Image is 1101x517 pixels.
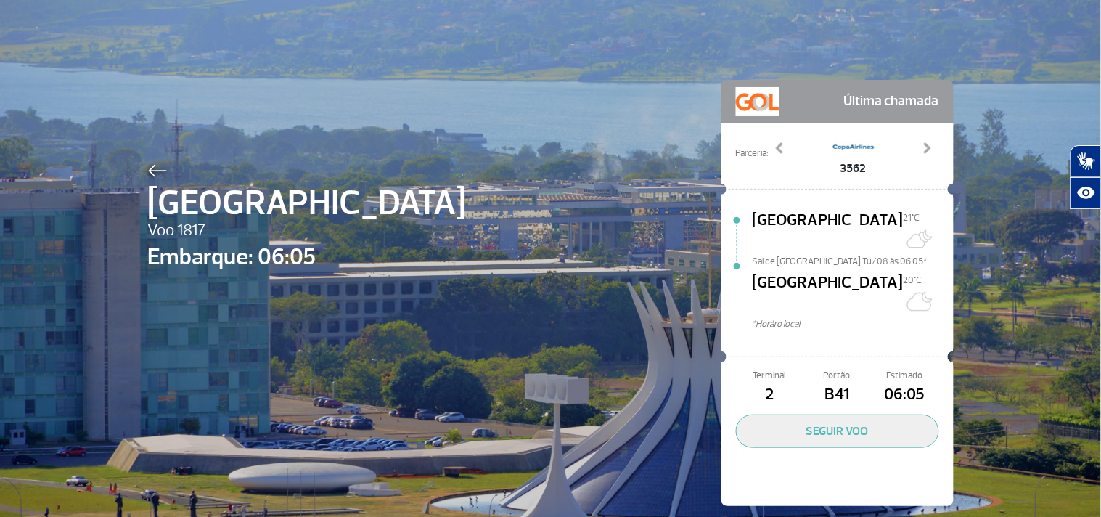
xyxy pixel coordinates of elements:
span: 3562 [832,160,875,177]
button: Abrir recursos assistivos. [1071,177,1101,209]
span: 06:05 [871,383,938,407]
span: [GEOGRAPHIC_DATA] [148,177,467,229]
span: Terminal [736,369,803,383]
span: *Horáro local [753,317,954,331]
span: Embarque: 06:05 [148,240,467,274]
button: Abrir tradutor de língua de sinais. [1071,145,1101,177]
span: Estimado [871,369,938,383]
span: Portão [803,369,871,383]
span: Voo 1817 [148,219,467,243]
span: B41 [803,383,871,407]
img: Muitas nuvens [904,224,933,253]
span: [GEOGRAPHIC_DATA] [753,208,904,255]
span: Parceria: [736,147,769,160]
span: Sai de [GEOGRAPHIC_DATA] Tu/08 às 06:05* [753,255,954,265]
button: SEGUIR VOO [736,415,939,448]
span: Última chamada [844,87,939,116]
img: Céu limpo [904,287,933,316]
span: 2 [736,383,803,407]
span: [GEOGRAPHIC_DATA] [753,271,904,317]
span: 20°C [904,274,922,286]
div: Plugin de acessibilidade da Hand Talk. [1071,145,1101,209]
span: 21°C [904,212,920,224]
